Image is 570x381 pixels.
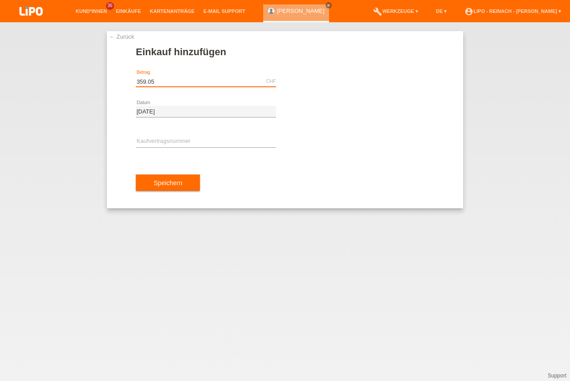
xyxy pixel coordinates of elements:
[71,8,111,14] a: Kund*innen
[326,3,331,8] i: close
[136,174,200,191] button: Speichern
[136,46,434,57] h1: Einkauf hinzufügen
[154,179,182,186] span: Speichern
[369,8,423,14] a: buildWerkzeuge ▾
[199,8,250,14] a: E-Mail Support
[460,8,566,14] a: account_circleLIPO - Reinach - [PERSON_NAME] ▾
[109,33,134,40] a: ← Zurück
[432,8,451,14] a: DE ▾
[326,2,332,8] a: close
[106,2,114,10] span: 36
[266,78,276,84] div: CHF
[277,8,325,14] a: [PERSON_NAME]
[464,7,473,16] i: account_circle
[373,7,382,16] i: build
[9,18,53,25] a: LIPO pay
[111,8,145,14] a: Einkäufe
[146,8,199,14] a: Kartenanträge
[548,373,566,379] a: Support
